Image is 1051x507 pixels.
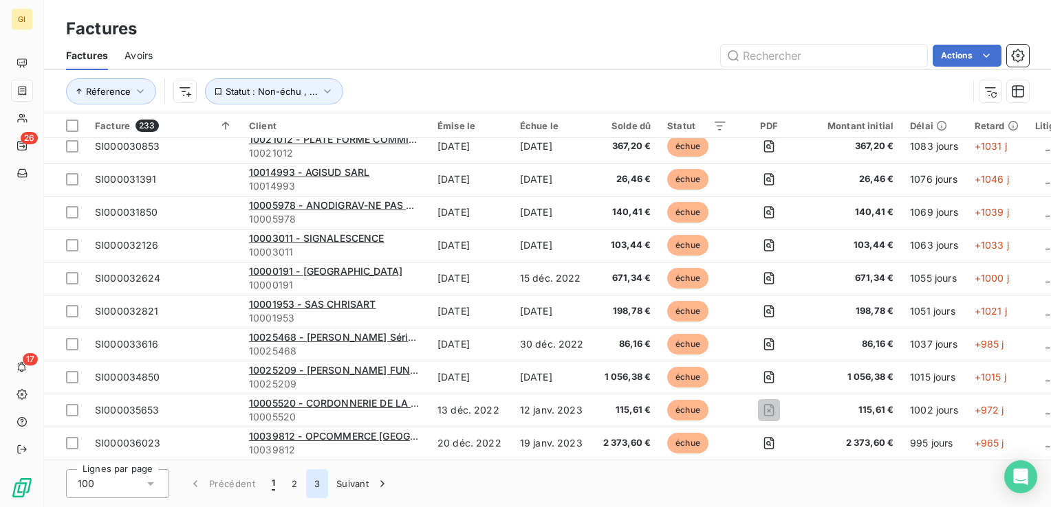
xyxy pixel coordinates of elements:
[512,163,594,196] td: [DATE]
[429,328,512,361] td: [DATE]
[811,436,893,450] span: 2 373,60 €
[975,305,1007,317] span: +1021 j
[512,328,594,361] td: 30 déc. 2022
[1004,460,1037,493] div: Open Intercom Messenger
[429,394,512,427] td: 13 déc. 2022
[263,469,283,498] button: 1
[667,301,708,322] span: échue
[667,433,708,453] span: échue
[902,229,966,262] td: 1063 jours
[811,120,893,131] div: Montant initial
[66,16,137,41] h3: Factures
[811,337,893,351] span: 86,16 €
[811,271,893,285] span: 671,34 €
[95,371,160,383] span: SI000034850
[21,132,38,144] span: 26
[429,229,512,262] td: [DATE]
[902,295,966,328] td: 1051 jours
[811,172,893,186] span: 26,46 €
[1045,173,1050,185] span: _
[520,120,585,131] div: Échue le
[602,205,651,219] span: 140,41 €
[602,139,651,153] span: 367,20 €
[975,437,1004,449] span: +965 j
[602,172,651,186] span: 26,46 €
[249,298,376,310] span: 10001953 - SAS CHRISART
[744,120,794,131] div: PDF
[975,338,1004,350] span: +985 j
[512,295,594,328] td: [DATE]
[902,196,966,229] td: 1069 jours
[429,163,512,196] td: [DATE]
[512,361,594,394] td: [DATE]
[975,173,1009,185] span: +1046 j
[95,437,161,449] span: SI000036023
[512,262,594,295] td: 15 déc. 2022
[272,477,275,491] span: 1
[902,427,966,460] td: 995 jours
[95,173,157,185] span: SI000031391
[512,394,594,427] td: 12 janv. 2023
[249,311,421,325] span: 10001953
[910,120,958,131] div: Délai
[1045,338,1050,350] span: _
[811,403,893,417] span: 115,61 €
[429,262,512,295] td: [DATE]
[249,245,421,259] span: 10003011
[1045,206,1050,218] span: _
[249,179,421,193] span: 10014993
[975,239,1009,251] span: +1033 j
[95,305,159,317] span: SI000032821
[95,404,160,416] span: SI000035653
[667,169,708,190] span: échue
[249,166,369,178] span: 10014993 - AGISUD SARL
[95,120,130,131] span: Facture
[249,146,421,160] span: 10021012
[667,367,708,387] span: échue
[249,199,501,211] span: 10005978 - ANODIGRAV-NE PAS UTILISER DOUBLON
[602,120,651,131] div: Solde dû
[95,272,161,284] span: SI000032624
[811,205,893,219] span: 140,41 €
[249,232,384,244] span: 10003011 - SIGNALESCENCE
[283,469,305,498] button: 2
[667,120,727,131] div: Statut
[249,344,421,358] span: 10025468
[306,469,328,498] button: 3
[602,271,651,285] span: 671,34 €
[249,265,402,277] span: 10000191 - [GEOGRAPHIC_DATA]
[23,353,38,365] span: 17
[975,140,1007,152] span: +1031 j
[11,477,33,499] img: Logo LeanPay
[78,477,94,491] span: 100
[429,295,512,328] td: [DATE]
[429,361,512,394] td: [DATE]
[95,239,159,251] span: SI000032126
[721,45,927,67] input: Rechercher
[811,139,893,153] span: 367,20 €
[1045,437,1050,449] span: _
[249,364,482,376] span: 10025209 - [PERSON_NAME] FUNEBRES CORSES
[933,45,1001,67] button: Actions
[667,202,708,223] span: échue
[902,163,966,196] td: 1076 jours
[437,120,503,131] div: Émise le
[11,8,33,30] div: GI
[249,278,421,292] span: 10000191
[1045,140,1050,152] span: _
[249,120,421,131] div: Client
[902,130,966,163] td: 1083 jours
[902,328,966,361] td: 1037 jours
[602,370,651,384] span: 1 056,38 €
[136,120,158,132] span: 233
[512,229,594,262] td: [DATE]
[512,196,594,229] td: [DATE]
[249,430,479,442] span: 10039812 - OPCOMMERCE [GEOGRAPHIC_DATA]
[975,120,1019,131] div: Retard
[124,49,153,63] span: Avoirs
[1045,404,1050,416] span: _
[226,86,318,97] span: Statut : Non-échu , ...
[249,443,421,457] span: 10039812
[249,331,444,343] span: 10025468 - [PERSON_NAME] Sérigraphie
[602,238,651,252] span: 103,44 €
